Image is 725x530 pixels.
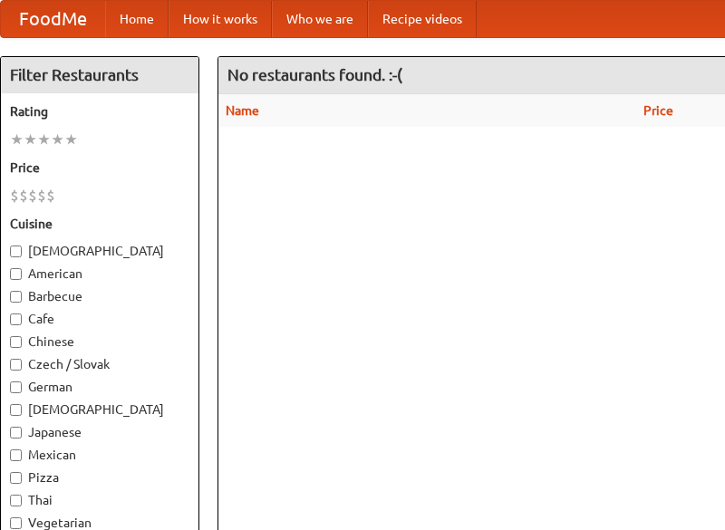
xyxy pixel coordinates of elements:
input: Chinese [10,336,22,348]
li: ★ [64,130,78,149]
li: ★ [51,130,64,149]
label: Barbecue [10,287,189,305]
input: Pizza [10,472,22,484]
h5: Cuisine [10,215,189,233]
li: ★ [10,130,24,149]
h5: Price [10,159,189,177]
label: Pizza [10,468,189,487]
input: [DEMOGRAPHIC_DATA] [10,246,22,257]
label: Cafe [10,310,189,328]
input: [DEMOGRAPHIC_DATA] [10,404,22,416]
a: Home [105,1,169,37]
label: Japanese [10,423,189,441]
input: Japanese [10,427,22,438]
label: Czech / Slovak [10,355,189,373]
li: $ [37,186,46,206]
label: [DEMOGRAPHIC_DATA] [10,242,189,260]
input: Thai [10,495,22,506]
input: Vegetarian [10,517,22,529]
li: $ [28,186,37,206]
ng-pluralize: No restaurants found. :-( [227,66,402,83]
label: Chinese [10,332,189,351]
input: Cafe [10,313,22,325]
h4: Filter Restaurants [1,57,198,93]
a: FoodMe [1,1,105,37]
a: Who we are [272,1,368,37]
a: How it works [169,1,272,37]
input: American [10,268,22,280]
label: German [10,378,189,396]
label: American [10,265,189,283]
li: ★ [37,130,51,149]
li: $ [10,186,19,206]
li: $ [19,186,28,206]
input: Barbecue [10,291,22,303]
input: Czech / Slovak [10,359,22,371]
a: Name [226,103,259,118]
h5: Rating [10,102,189,120]
a: Price [643,103,673,118]
a: Recipe videos [368,1,477,37]
input: Mexican [10,449,22,461]
label: Mexican [10,446,189,464]
label: Thai [10,491,189,509]
li: ★ [24,130,37,149]
li: $ [46,186,55,206]
label: [DEMOGRAPHIC_DATA] [10,400,189,419]
input: German [10,381,22,393]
